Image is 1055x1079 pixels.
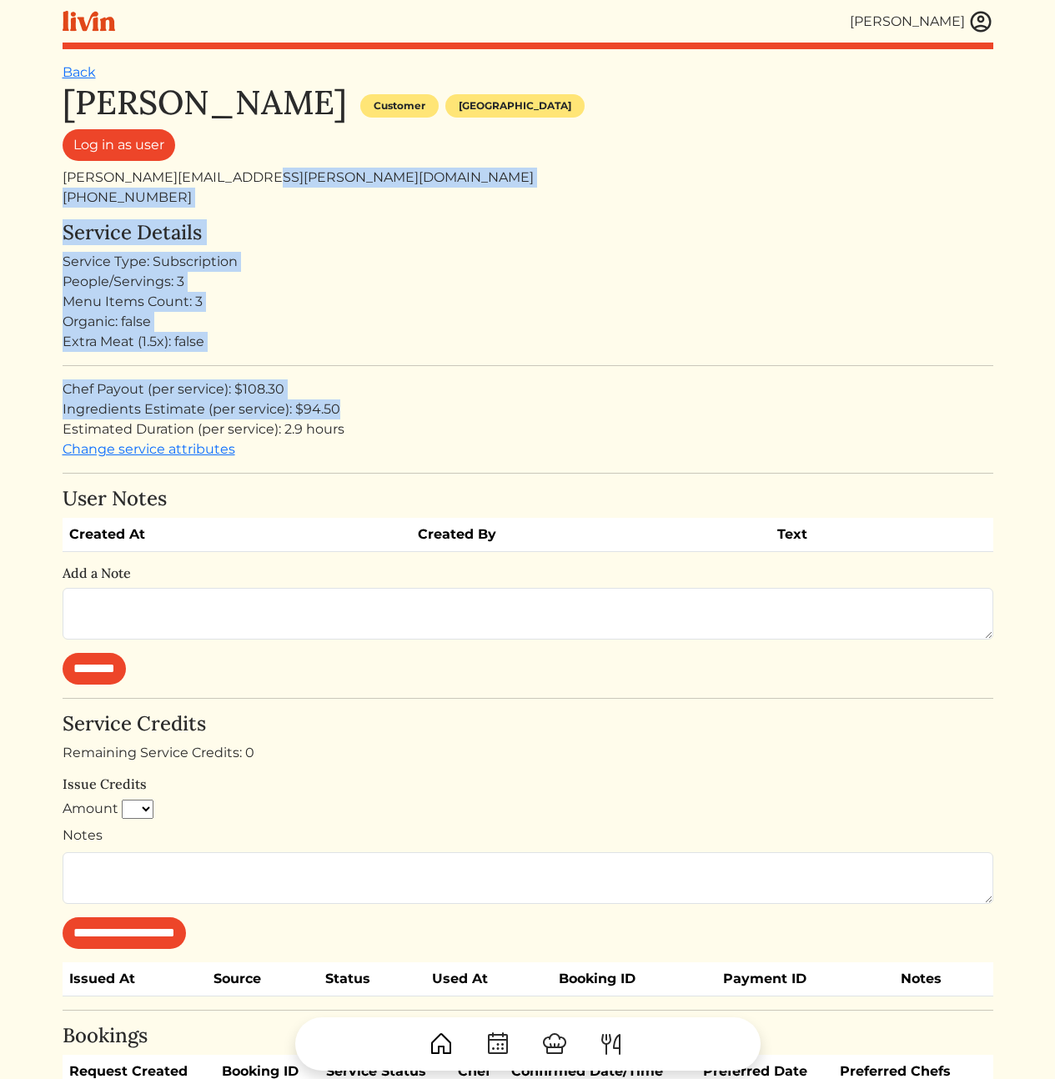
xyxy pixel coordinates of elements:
h4: User Notes [63,487,993,511]
div: Estimated Duration (per service): 2.9 hours [63,419,993,439]
div: [PERSON_NAME] [850,12,965,32]
img: House-9bf13187bcbb5817f509fe5e7408150f90897510c4275e13d0d5fca38e0b5951.svg [428,1031,455,1057]
th: Status [319,962,425,996]
div: Remaining Service Credits: 0 [63,743,993,763]
h6: Add a Note [63,565,993,581]
h4: Service Credits [63,712,993,736]
div: Menu Items Count: 3 [63,292,993,312]
th: Used At [425,962,552,996]
img: ChefHat-a374fb509e4f37eb0702ca99f5f64f3b6956810f32a249b33092029f8484b388.svg [541,1031,568,1057]
h6: Issue Credits [63,776,993,792]
img: livin-logo-a0d97d1a881af30f6274990eb6222085a2533c92bbd1e4f22c21b4f0d0e3210c.svg [63,11,115,32]
th: Text [771,518,941,552]
div: Ingredients Estimate (per service): $94.50 [63,399,993,419]
div: Chef Payout (per service): $108.30 [63,379,993,399]
div: Organic: false [63,312,993,332]
label: Amount [63,799,118,819]
th: Booking ID [552,962,717,996]
div: Service Type: Subscription [63,252,993,272]
h1: [PERSON_NAME] [63,83,347,123]
div: Customer [360,94,439,118]
th: Created By [411,518,771,552]
img: CalendarDots-5bcf9d9080389f2a281d69619e1c85352834be518fbc73d9501aef674afc0d57.svg [485,1031,511,1057]
th: Issued At [63,962,208,996]
th: Notes [894,962,993,996]
div: [PHONE_NUMBER] [63,188,993,208]
img: ForkKnife-55491504ffdb50bab0c1e09e7649658475375261d09fd45db06cec23bce548bf.svg [598,1031,625,1057]
div: [PERSON_NAME][EMAIL_ADDRESS][PERSON_NAME][DOMAIN_NAME] [63,168,993,188]
div: Extra Meat (1.5x): false [63,332,993,352]
th: Payment ID [716,962,893,996]
a: Change service attributes [63,441,235,457]
img: user_account-e6e16d2ec92f44fc35f99ef0dc9cddf60790bfa021a6ecb1c896eb5d2907b31c.svg [968,9,993,34]
a: Back [63,64,96,80]
div: People/Servings: 3 [63,272,993,292]
a: Log in as user [63,129,175,161]
label: Notes [63,826,103,846]
th: Created At [63,518,412,552]
h4: Service Details [63,221,993,245]
div: [GEOGRAPHIC_DATA] [445,94,585,118]
th: Source [207,962,319,996]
